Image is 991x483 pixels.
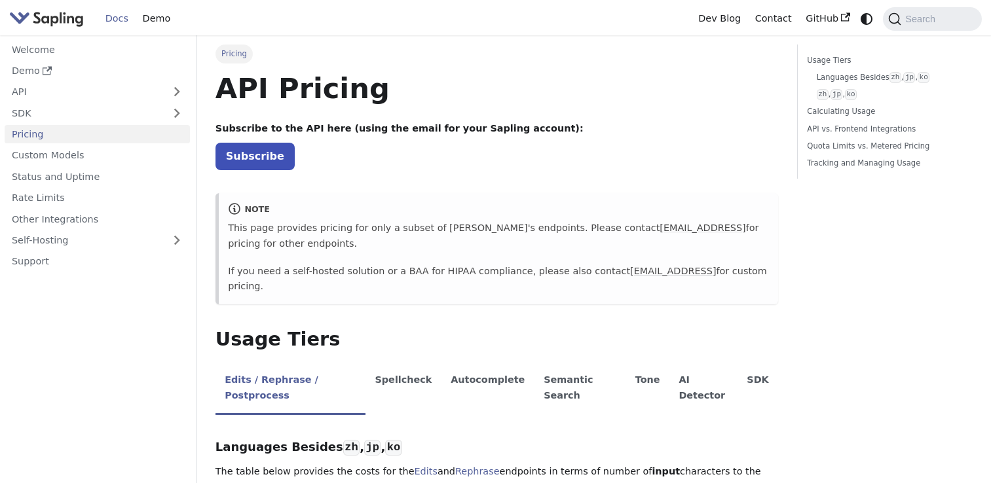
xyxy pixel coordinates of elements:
[691,9,747,29] a: Dev Blog
[215,328,778,351] h2: Usage Tiers
[5,40,190,59] a: Welcome
[5,82,164,101] a: API
[626,363,669,415] li: Tone
[228,221,769,252] p: This page provides pricing for only a subset of [PERSON_NAME]'s endpoints. Please contact for pri...
[5,188,190,207] a: Rate Limits
[164,103,190,122] button: Expand sidebar category 'SDK'
[807,123,967,135] a: API vs. Frontend Integrations
[660,223,745,233] a: [EMAIL_ADDRESS]
[215,71,778,106] h1: API Pricing
[630,266,716,276] a: [EMAIL_ADDRESS]
[364,440,381,456] code: jp
[5,125,190,144] a: Pricing
[857,9,876,28] button: Switch between dark and light mode (currently system mode)
[228,202,769,218] div: note
[817,88,963,101] a: zh,jp,ko
[9,9,84,28] img: Sapling.ai
[807,157,967,170] a: Tracking and Managing Usage
[365,363,441,415] li: Spellcheck
[883,7,981,31] button: Search (Command+K)
[5,252,190,271] a: Support
[215,363,365,415] li: Edits / Rephrase / Postprocess
[228,264,769,295] p: If you need a self-hosted solution or a BAA for HIPAA compliance, please also contact for custom ...
[215,143,295,170] a: Subscribe
[738,363,778,415] li: SDK
[9,9,88,28] a: Sapling.aiSapling.ai
[5,231,190,250] a: Self-Hosting
[918,72,929,83] code: ko
[5,146,190,165] a: Custom Models
[845,89,857,100] code: ko
[889,72,901,83] code: zh
[455,466,500,476] a: Rephrase
[5,167,190,186] a: Status and Uptime
[807,54,967,67] a: Usage Tiers
[136,9,178,29] a: Demo
[817,89,829,100] code: zh
[807,140,967,152] a: Quota Limits vs. Metered Pricing
[215,440,778,455] h3: Languages Besides , ,
[831,89,842,100] code: jp
[385,440,402,456] code: ko
[343,440,360,456] code: zh
[817,71,963,84] a: Languages Besideszh,jp,ko
[5,103,164,122] a: SDK
[903,72,915,83] code: jp
[98,9,136,29] a: Docs
[215,123,584,134] strong: Subscribe to the API here (using the email for your Sapling account):
[901,14,943,24] span: Search
[807,105,967,118] a: Calculating Usage
[441,363,534,415] li: Autocomplete
[652,466,680,476] strong: input
[415,466,438,476] a: Edits
[215,45,778,63] nav: Breadcrumbs
[798,9,857,29] a: GitHub
[748,9,799,29] a: Contact
[215,45,253,63] span: Pricing
[534,363,626,415] li: Semantic Search
[669,363,738,415] li: AI Detector
[5,62,190,80] a: Demo
[5,209,190,228] a: Other Integrations
[164,82,190,101] button: Expand sidebar category 'API'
